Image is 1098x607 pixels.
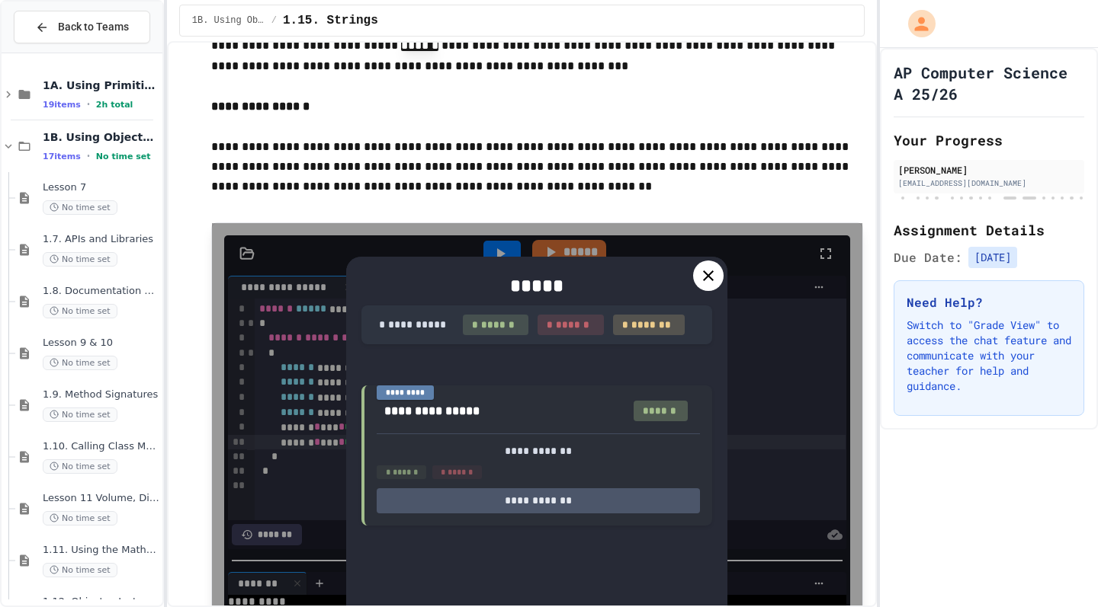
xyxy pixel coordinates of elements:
[283,11,378,30] span: 1.15. Strings
[43,78,159,92] span: 1A. Using Primitives
[43,152,81,161] span: 17 items
[14,11,150,43] button: Back to Teams
[43,459,117,474] span: No time set
[87,98,90,110] span: •
[907,293,1071,311] h3: Need Help?
[43,285,159,298] span: 1.8. Documentation with Comments and Preconditions
[907,318,1071,394] p: Switch to "Grade View" to access the chat feature and communicate with your teacher for help and ...
[43,356,117,370] span: No time set
[192,14,265,27] span: 1B. Using Objects and Methods
[892,6,939,41] div: My Account
[43,337,159,350] span: Lesson 9 & 10
[894,219,1084,241] h2: Assignment Details
[271,14,277,27] span: /
[43,563,117,577] span: No time set
[96,152,151,161] span: No time set
[43,181,159,194] span: Lesson 7
[96,100,133,110] span: 2h total
[43,492,159,505] span: Lesson 11 Volume, Distance, & Quadratic Formula
[43,511,117,526] span: No time set
[58,19,129,35] span: Back to Teams
[43,200,117,215] span: No time set
[898,163,1080,177] div: [PERSON_NAME]
[43,233,159,246] span: 1.7. APIs and Libraries
[43,544,159,557] span: 1.11. Using the Math Class
[894,129,1084,151] h2: Your Progress
[898,177,1080,189] div: [EMAIL_ADDRESS][DOMAIN_NAME]
[87,150,90,162] span: •
[43,304,117,318] span: No time set
[968,247,1017,268] span: [DATE]
[43,407,117,422] span: No time set
[43,130,159,144] span: 1B. Using Objects and Methods
[43,388,159,401] span: 1.9. Method Signatures
[894,62,1084,104] h1: AP Computer Science A 25/26
[43,440,159,453] span: 1.10. Calling Class Methods
[43,100,81,110] span: 19 items
[43,252,117,267] span: No time set
[894,248,962,267] span: Due Date:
